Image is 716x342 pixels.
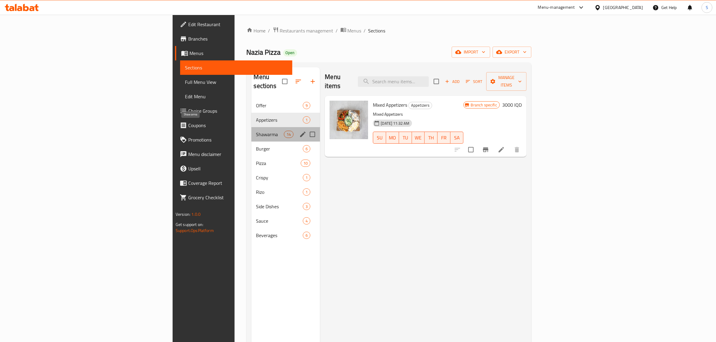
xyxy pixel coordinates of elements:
[188,107,287,115] span: Choice Groups
[175,190,292,205] a: Grocery Checklist
[443,77,462,86] span: Add item
[414,133,423,142] span: WE
[478,142,493,157] button: Branch-specific-item
[175,32,292,46] a: Branches
[497,48,527,56] span: export
[336,27,338,34] li: /
[256,145,303,152] span: Burger
[303,203,310,210] div: items
[251,96,320,245] nav: Menu sections
[430,75,443,88] span: Select section
[465,143,477,156] span: Select to update
[251,156,320,170] div: Pizza10
[401,133,410,142] span: TU
[303,174,310,181] div: items
[251,228,320,243] div: Beverages6
[368,27,386,34] span: Sections
[256,188,303,196] span: Rizo
[280,27,333,34] span: Restaurants management
[444,78,460,85] span: Add
[303,218,310,224] span: 4
[303,103,310,108] span: 9
[301,160,310,166] span: 10
[251,214,320,228] div: Sauce4
[376,133,384,142] span: SU
[256,131,284,138] span: Shawarma
[453,133,461,142] span: SA
[188,194,287,201] span: Grocery Checklist
[251,142,320,156] div: Burger6
[176,210,190,218] span: Version:
[486,72,527,91] button: Manage items
[325,72,350,90] h2: Menu items
[348,27,361,34] span: Menus
[469,102,499,108] span: Branch specific
[399,132,412,144] button: TU
[175,118,292,133] a: Coupons
[175,133,292,147] a: Promotions
[188,165,287,172] span: Upsell
[256,160,301,167] span: Pizza
[188,179,287,187] span: Coverage Report
[373,111,463,118] p: Mixed Appetizers
[251,127,320,142] div: Shawarma14edit
[409,102,432,109] span: Appetizers
[538,4,575,11] div: Menu-management
[175,46,292,60] a: Menus
[256,174,303,181] div: Crispy
[303,116,310,124] div: items
[191,210,201,218] span: 1.0.0
[303,175,310,181] span: 1
[303,204,310,209] span: 3
[256,102,303,109] span: Offer
[175,176,292,190] a: Coverage Report
[188,35,287,42] span: Branches
[291,74,306,89] span: Sort sections
[175,17,292,32] a: Edit Restaurant
[303,117,310,123] span: 1
[443,77,462,86] button: Add
[510,142,524,157] button: delete
[378,121,412,126] span: [DATE] 11:32 AM
[303,146,310,152] span: 6
[491,74,522,89] span: Manage items
[303,189,310,195] span: 1
[427,133,435,142] span: TH
[175,161,292,176] a: Upsell
[180,89,292,104] a: Edit Menu
[256,203,303,210] span: Side Dishes
[247,27,531,35] nav: breadcrumb
[185,93,287,100] span: Edit Menu
[456,48,485,56] span: import
[251,170,320,185] div: Crispy1
[603,4,643,11] div: [GEOGRAPHIC_DATA]
[251,113,320,127] div: Appetizers1
[176,227,214,234] a: Support.OpsPlatform
[440,133,448,142] span: FR
[303,102,310,109] div: items
[278,75,291,88] span: Select all sections
[256,217,303,224] span: Sauce
[188,136,287,143] span: Promotions
[284,132,293,137] span: 14
[493,47,531,58] button: export
[301,160,310,167] div: items
[256,116,303,124] span: Appetizers
[373,100,407,109] span: Mixed Appetizers
[306,74,320,89] button: Add section
[340,27,361,35] a: Menus
[175,147,292,161] a: Menu disclaimer
[303,232,310,239] div: items
[298,130,307,139] button: edit
[389,133,397,142] span: MO
[188,21,287,28] span: Edit Restaurant
[425,132,438,144] button: TH
[273,27,333,35] a: Restaurants management
[502,101,522,109] h6: 3000 IQD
